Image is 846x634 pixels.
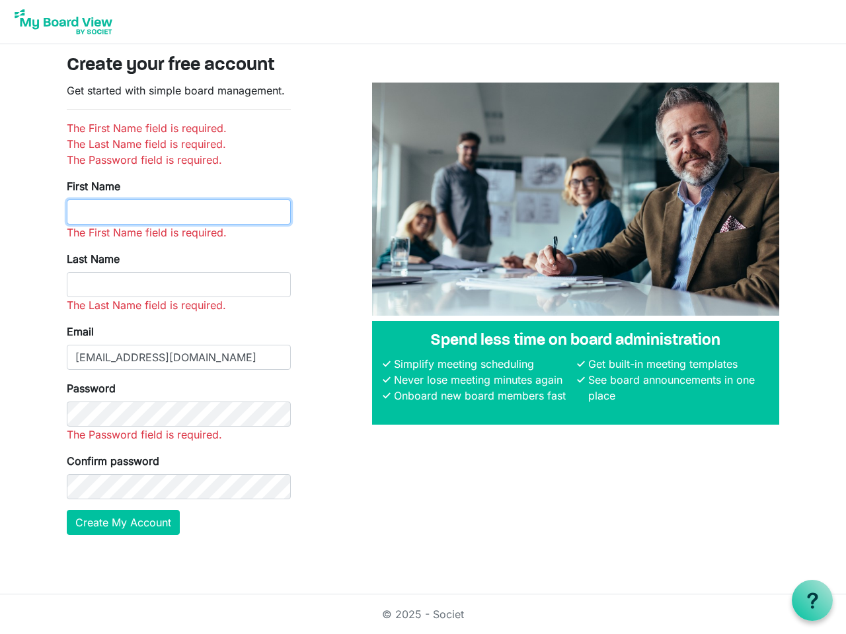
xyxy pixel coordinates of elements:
img: A photograph of board members sitting at a table [372,83,779,316]
h4: Spend less time on board administration [383,332,769,351]
li: The First Name field is required. [67,120,291,136]
li: Get built-in meeting templates [585,356,769,372]
label: Email [67,324,94,339]
span: The First Name field is required. [67,226,227,239]
label: Confirm password [67,453,159,469]
li: Onboard new board members fast [391,388,574,404]
span: The Last Name field is required. [67,299,226,312]
li: The Password field is required. [67,152,291,168]
img: My Board View Logo [11,5,116,38]
label: Password [67,380,116,396]
span: Get started with simple board management. [67,84,285,97]
li: See board announcements in one place [585,372,769,404]
li: The Last Name field is required. [67,136,291,152]
button: Create My Account [67,510,180,535]
li: Simplify meeting scheduling [391,356,574,372]
li: Never lose meeting minutes again [391,372,574,388]
span: The Password field is required. [67,428,222,441]
label: First Name [67,178,120,194]
h3: Create your free account [67,55,779,77]
label: Last Name [67,251,120,267]
a: © 2025 - Societ [382,608,464,621]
